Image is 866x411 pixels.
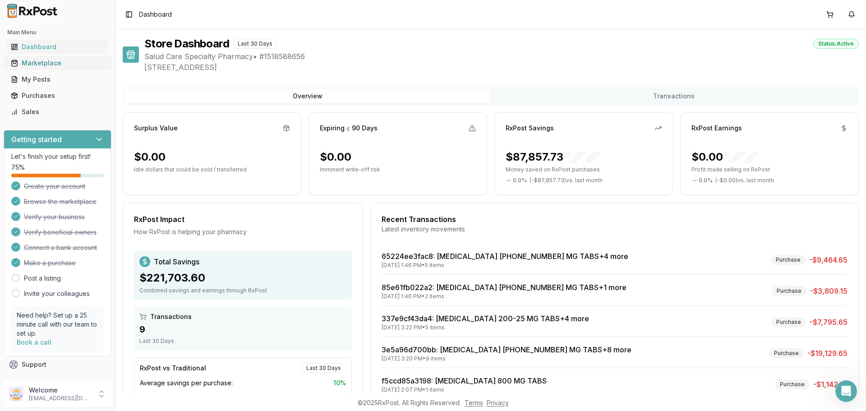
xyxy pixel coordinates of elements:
div: Latest inventory movements [382,225,848,234]
span: 0.0 % [513,177,527,184]
p: Profit made selling on RxPost [691,166,848,173]
img: User avatar [9,387,23,401]
h2: Main Menu [7,29,108,36]
a: 85e61fb022a2: [MEDICAL_DATA] [PHONE_NUMBER] MG TABS+1 more [382,283,626,292]
a: Privacy [487,399,509,406]
a: Book a call [17,338,51,346]
a: f5ccd85a3198: [MEDICAL_DATA] 800 MG TABS [382,376,547,385]
h1: Store Dashboard [144,37,229,51]
span: [STREET_ADDRESS] [144,62,859,73]
a: Terms [465,399,483,406]
span: 75 % [11,163,25,172]
span: Transactions [150,312,192,321]
a: Dashboard [7,39,108,55]
iframe: Intercom live chat [835,380,857,402]
p: Money saved on RxPost purchases [506,166,662,173]
span: 10 % [333,379,346,388]
div: Last 30 Days [301,363,346,373]
div: Purchase [772,286,806,296]
div: Purchase [769,348,804,358]
p: Let's finish your setup first! [11,152,104,161]
a: Invite your colleagues [24,289,90,298]
p: Idle dollars that could be sold / transferred [134,166,290,173]
div: RxPost vs Traditional [140,364,206,373]
div: Last 30 Days [139,337,346,345]
div: Expiring ≤ 90 Days [320,124,378,133]
span: Make a purchase [24,259,76,268]
button: Transactions [491,89,857,103]
div: Surplus Value [134,124,178,133]
button: Support [4,356,111,373]
div: RxPost Impact [134,214,352,225]
a: Marketplace [7,55,108,71]
h3: Getting started [11,134,62,145]
div: Combined savings and earnings through RxPost [139,287,346,294]
span: ( - $87,857.73 ) vs. last month [530,177,603,184]
span: Feedback [22,376,52,385]
a: 337e9cf43da4: [MEDICAL_DATA] 200-25 MG TABS+4 more [382,314,589,323]
div: RxPost Earnings [691,124,742,133]
a: Post a listing [24,274,61,283]
button: Dashboard [4,40,111,54]
div: [DATE] 1:46 PM • 5 items [382,262,628,269]
div: $0.00 [691,150,759,164]
div: Dashboard [11,42,104,51]
p: Welcome [29,386,92,395]
button: My Posts [4,72,111,87]
a: 3e5a96d700bb: [MEDICAL_DATA] [PHONE_NUMBER] MG TABS+8 more [382,345,631,354]
span: Verify your business [24,212,85,222]
div: RxPost Savings [506,124,554,133]
div: [DATE] 2:07 PM • 1 items [382,386,547,393]
nav: breadcrumb [139,10,172,19]
span: Average savings per purchase: [140,379,233,388]
span: Verify beneficial owners [24,228,97,237]
div: $0.00 [134,150,166,164]
div: Purchases [11,91,104,100]
p: [EMAIL_ADDRESS][DOMAIN_NAME] [29,395,92,402]
div: Last 30 Days [233,39,277,49]
div: $87,857.73 [506,150,599,164]
div: $221,703.60 [139,271,346,285]
p: Imminent write-off risk [320,166,476,173]
div: 9 [139,323,346,336]
span: Create your account [24,182,85,191]
span: -$7,795.65 [810,317,848,328]
div: [DATE] 1:46 PM • 2 items [382,293,626,300]
div: Purchase [775,379,810,389]
button: Marketplace [4,56,111,70]
div: Sales [11,107,104,116]
div: Recent Transactions [382,214,848,225]
div: $0.00 [320,150,351,164]
img: RxPost Logo [4,4,61,18]
div: Purchase [771,317,806,327]
span: Dashboard [139,10,172,19]
span: -$19,129.65 [807,348,848,359]
span: Connect a bank account [24,243,97,252]
div: How RxPost is helping your pharmacy [134,227,352,236]
span: ( - $0.00 ) vs. last month [715,177,774,184]
div: [DATE] 3:22 PM • 5 items [382,324,589,331]
button: Sales [4,105,111,119]
a: Purchases [7,88,108,104]
div: [DATE] 3:20 PM • 9 items [382,355,631,362]
span: Browse the marketplace [24,197,97,206]
span: -$9,464.65 [809,254,848,265]
a: 65224ee3fac8: [MEDICAL_DATA] [PHONE_NUMBER] MG TABS+4 more [382,252,628,261]
div: Marketplace [11,59,104,68]
button: Overview [124,89,491,103]
button: Feedback [4,373,111,389]
span: -$1,142.41 [813,379,848,390]
span: Salud Care Specialty Pharmacy • # 1518588656 [144,51,859,62]
p: Need help? Set up a 25 minute call with our team to set up. [17,311,98,338]
div: Purchase [771,255,806,265]
span: Total Savings [154,256,199,267]
div: My Posts [11,75,104,84]
a: Sales [7,104,108,120]
div: Status: Active [813,39,859,49]
span: 0.0 % [699,177,713,184]
span: -$3,809.15 [810,286,848,296]
a: My Posts [7,71,108,88]
button: Purchases [4,88,111,103]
